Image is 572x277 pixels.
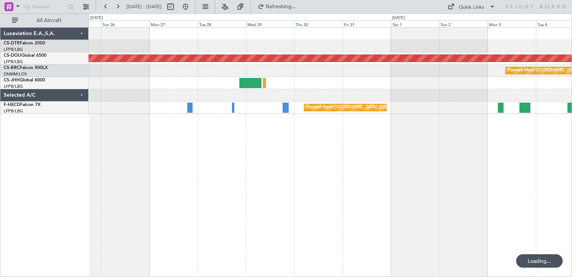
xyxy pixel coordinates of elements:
[459,4,484,11] div: Quick Links
[391,21,439,27] div: Sat 1
[4,47,23,52] a: LFPB/LBG
[439,21,487,27] div: Sun 2
[4,59,23,65] a: LFPB/LBG
[19,18,79,23] span: All Aircraft
[8,15,81,27] button: All Aircraft
[4,71,27,77] a: DNMM/LOS
[4,66,48,70] a: CS-RRCFalcon 900LX
[4,53,21,58] span: CS-DOU
[246,21,294,27] div: Wed 29
[23,1,66,12] input: Trip Number
[254,1,299,13] button: Refreshing...
[4,103,20,107] span: F-HECD
[4,78,45,83] a: CS-JHHGlobal 6000
[392,15,405,21] div: [DATE]
[149,21,198,27] div: Mon 27
[4,66,20,70] span: CS-RRC
[4,41,45,46] a: CS-DTRFalcon 2000
[343,21,391,27] div: Fri 31
[294,21,343,27] div: Thu 30
[4,84,23,89] a: LFPB/LBG
[4,41,20,46] span: CS-DTR
[516,254,563,268] div: Loading...
[4,53,47,58] a: CS-DOUGlobal 6500
[198,21,246,27] div: Tue 28
[4,78,20,83] span: CS-JHH
[444,1,499,13] button: Quick Links
[266,4,297,9] span: Refreshing...
[4,108,23,114] a: LFPB/LBG
[101,21,149,27] div: Sun 26
[487,21,536,27] div: Mon 3
[4,103,41,107] a: F-HECDFalcon 7X
[306,102,423,113] div: Planned Maint [GEOGRAPHIC_DATA] ([GEOGRAPHIC_DATA])
[127,3,162,10] span: [DATE] - [DATE]
[90,15,103,21] div: [DATE]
